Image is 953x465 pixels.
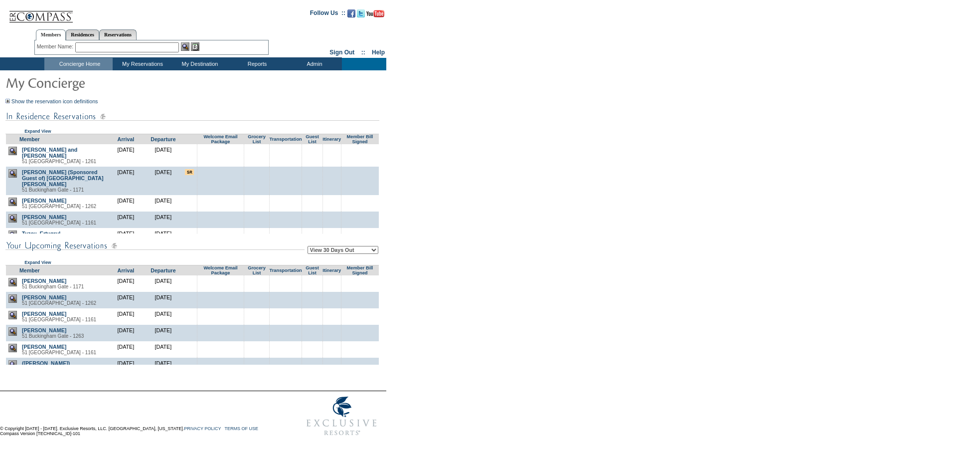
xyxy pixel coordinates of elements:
img: blank.gif [312,169,313,170]
a: Member [19,136,40,142]
td: [DATE] [107,308,145,325]
span: 51 [GEOGRAPHIC_DATA] - 1262 [22,300,96,306]
a: Itinerary [322,268,341,273]
td: [DATE] [145,275,182,292]
a: [PERSON_NAME] [22,198,66,204]
img: View [181,42,189,51]
td: [DATE] [145,292,182,308]
td: Concierge Home [44,58,113,70]
a: Residences [66,29,99,40]
span: 51 [GEOGRAPHIC_DATA] - 1161 [22,220,96,226]
span: 51 [GEOGRAPHIC_DATA] - 1161 [22,350,96,355]
img: view [8,311,17,319]
a: Transportation [269,137,302,142]
img: blank.gif [312,294,313,295]
img: blank.gif [312,327,313,328]
td: [DATE] [107,228,145,244]
img: blank.gif [312,198,313,198]
a: Departure [151,267,175,273]
td: [DATE] [145,144,182,167]
a: [PERSON_NAME] and [PERSON_NAME] [22,147,77,159]
td: Admin [285,58,342,70]
td: [DATE] [107,144,145,167]
td: [DATE] [107,275,145,292]
a: Transportation [269,268,302,273]
td: [DATE] [107,325,145,341]
td: [DATE] [145,167,182,195]
img: subTtlConUpcomingReservatio.gif [5,239,305,252]
img: view [8,294,17,303]
td: [DATE] [107,212,145,228]
a: Sign Out [329,49,354,56]
a: Member Bill Signed [347,265,373,275]
img: Show the reservation icon definitions [5,99,10,103]
a: Become our fan on Facebook [347,12,355,18]
a: Follow us on Twitter [357,12,365,18]
td: [DATE] [145,212,182,228]
img: view [8,198,17,206]
img: blank.gif [220,327,221,328]
a: [PERSON_NAME] (Sponsored Guest of) [GEOGRAPHIC_DATA][PERSON_NAME] [22,169,104,187]
img: blank.gif [220,231,221,231]
span: 51 [GEOGRAPHIC_DATA] - 1262 [22,204,96,209]
a: Guest List [306,265,318,275]
td: [DATE] [145,341,182,358]
img: Exclusive Resorts [297,391,386,441]
td: Reports [227,58,285,70]
a: Departure [151,136,175,142]
td: [DATE] [107,358,145,380]
a: Arrival [118,136,135,142]
img: blank.gif [220,344,221,344]
span: :: [361,49,365,56]
a: Members [36,29,66,40]
a: [PERSON_NAME] [22,278,66,284]
a: Tuzcu, Ertugrul [22,231,60,236]
span: 51 Buckingham Gate - 1263 [22,333,84,339]
a: Grocery List [248,134,266,144]
a: [PERSON_NAME] [22,294,66,300]
img: blank.gif [312,344,313,344]
a: Subscribe to our YouTube Channel [366,12,384,18]
td: [DATE] [107,167,145,195]
img: view [8,278,17,286]
img: Compass Home [8,2,73,23]
span: 51 [GEOGRAPHIC_DATA] - 1261 [22,159,96,164]
img: blank.gif [220,169,221,170]
img: Subscribe to our YouTube Channel [366,10,384,17]
span: 51 Buckingham Gate - 1171 [22,284,84,289]
td: [DATE] [107,341,145,358]
a: Reservations [99,29,137,40]
a: Expand View [24,129,51,134]
td: [DATE] [145,308,182,325]
td: [DATE] [107,292,145,308]
td: My Destination [170,58,227,70]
